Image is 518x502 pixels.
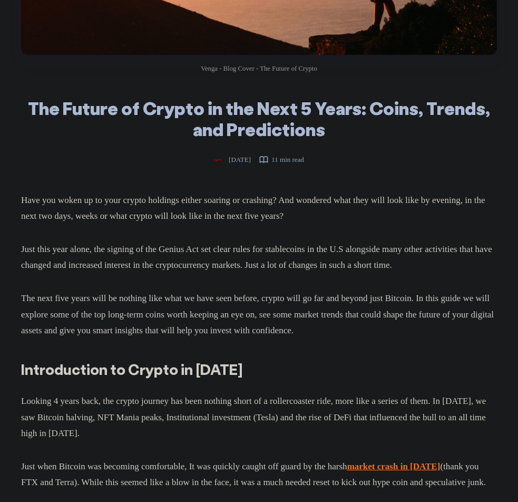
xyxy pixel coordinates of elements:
div: 11 min read [259,153,304,166]
h1: The Future of Crypto in the Next 5 Years: Coins, Trends, and Predictions [21,98,497,141]
p: The next five years will be nothing like what we have seen before, crypto will go far and beyond ... [21,286,497,339]
a: market crash in [DATE] [347,461,441,471]
time: [DATE] [214,156,251,163]
p: Just this year alone, the signing of the Genius Act set clear rules for stablecoins in the U.S al... [21,237,497,274]
p: Have you woken up to your crypto holdings either soaring or crashing? And wondered what they will... [21,192,497,225]
p: Just when Bitcoin was becoming comfortable, It was quickly caught off guard by the harsh (thank y... [21,455,497,491]
span: Venga - Blog Cover - The Future of Crypto [201,65,317,72]
strong: Introduction to Crypto in [DATE] [21,360,243,379]
p: Looking 4 years back, the crypto journey has been nothing short of a rollercoaster ride, more lik... [21,389,497,442]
